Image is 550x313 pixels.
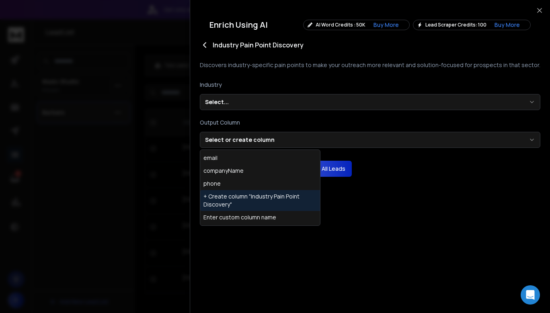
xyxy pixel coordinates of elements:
[203,154,218,162] div: email
[203,192,324,209] div: + Create column "Industry Pain Point Discovery"
[203,213,276,221] div: Enter custom column name
[521,285,540,305] div: Open Intercom Messenger
[203,167,244,175] div: companyName
[203,180,221,188] div: phone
